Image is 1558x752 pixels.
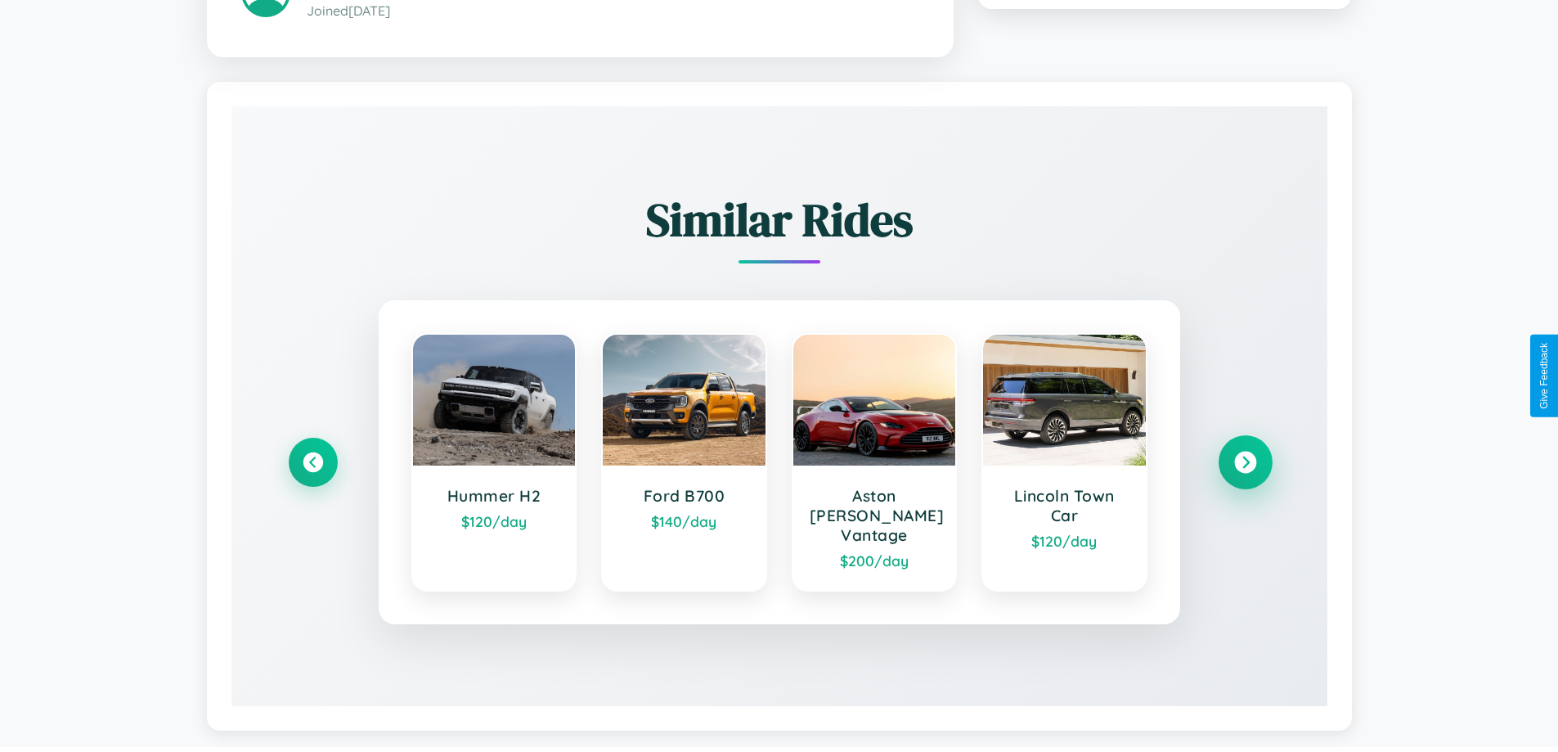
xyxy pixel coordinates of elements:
[289,188,1270,251] h2: Similar Rides
[999,532,1129,550] div: $ 120 /day
[810,486,940,545] h3: Aston [PERSON_NAME] Vantage
[792,333,958,592] a: Aston [PERSON_NAME] Vantage$200/day
[981,333,1147,592] a: Lincoln Town Car$120/day
[1538,343,1550,409] div: Give Feedback
[429,512,559,530] div: $ 120 /day
[810,552,940,570] div: $ 200 /day
[999,486,1129,525] h3: Lincoln Town Car
[411,333,577,592] a: Hummer H2$120/day
[429,486,559,506] h3: Hummer H2
[619,512,749,530] div: $ 140 /day
[601,333,767,592] a: Ford B700$140/day
[619,486,749,506] h3: Ford B700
